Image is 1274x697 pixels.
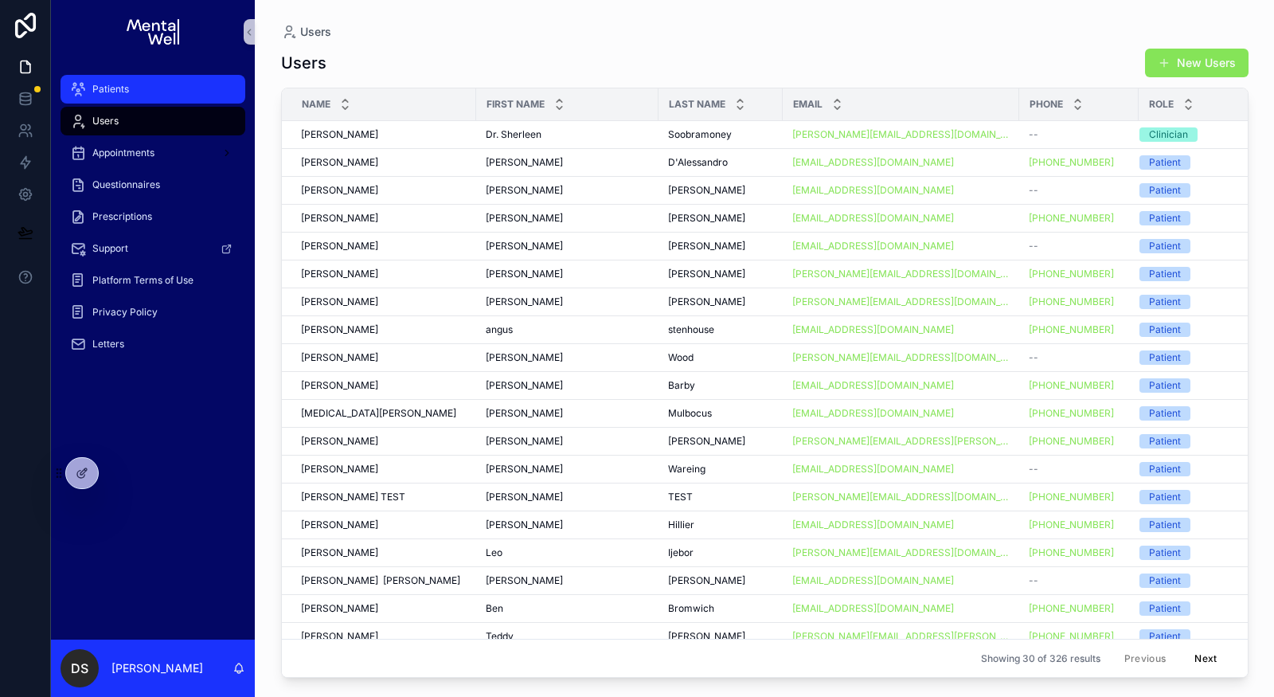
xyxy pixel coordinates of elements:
[1149,406,1181,421] div: Patient
[486,574,563,587] span: [PERSON_NAME]
[668,407,773,420] a: Mulbocus
[301,351,378,364] span: [PERSON_NAME]
[486,296,563,308] span: [PERSON_NAME]
[486,128,649,141] a: Dr. Sherleen
[1139,350,1266,365] a: Patient
[1029,184,1038,197] span: --
[92,306,158,319] span: Privacy Policy
[1149,183,1181,198] div: Patient
[1029,435,1129,448] a: [PHONE_NUMBER]
[1029,602,1114,615] a: [PHONE_NUMBER]
[792,435,1010,448] a: [PERSON_NAME][EMAIL_ADDRESS][PERSON_NAME][DOMAIN_NAME]
[486,351,649,364] a: [PERSON_NAME]
[301,407,456,420] span: [MEDICAL_DATA][PERSON_NAME]
[1139,239,1266,253] a: Patient
[301,212,378,225] span: [PERSON_NAME]
[486,491,649,503] a: [PERSON_NAME]
[668,546,694,559] span: Ijebor
[61,266,245,295] a: Platform Terms of Use
[1029,351,1129,364] a: --
[486,519,649,531] a: [PERSON_NAME]
[301,240,467,253] a: [PERSON_NAME]
[486,379,563,392] span: [PERSON_NAME]
[1029,491,1114,503] a: [PHONE_NUMBER]
[668,574,773,587] a: [PERSON_NAME]
[486,407,563,420] span: [PERSON_NAME]
[668,240,773,253] a: [PERSON_NAME]
[1139,295,1266,309] a: Patient
[1139,629,1266,644] a: Patient
[792,602,954,615] a: [EMAIL_ADDRESS][DOMAIN_NAME]
[792,128,1010,141] a: [PERSON_NAME][EMAIL_ADDRESS][DOMAIN_NAME]
[301,268,467,280] a: [PERSON_NAME]
[1029,407,1129,420] a: [PHONE_NUMBER]
[1029,212,1114,225] a: [PHONE_NUMBER]
[1029,351,1038,364] span: --
[301,519,467,531] a: [PERSON_NAME]
[486,630,514,643] span: Teddy
[1149,490,1181,504] div: Patient
[1139,378,1266,393] a: Patient
[1139,155,1266,170] a: Patient
[1139,518,1266,532] a: Patient
[1029,268,1129,280] a: [PHONE_NUMBER]
[301,212,467,225] a: [PERSON_NAME]
[486,602,649,615] a: Ben
[668,351,694,364] span: Wood
[301,435,378,448] span: [PERSON_NAME]
[792,546,1010,559] a: [PERSON_NAME][EMAIL_ADDRESS][DOMAIN_NAME]
[1149,239,1181,253] div: Patient
[668,184,773,197] a: [PERSON_NAME]
[792,379,1010,392] a: [EMAIL_ADDRESS][DOMAIN_NAME]
[92,274,193,287] span: Platform Terms of Use
[668,128,732,141] span: Soobramoney
[486,491,563,503] span: [PERSON_NAME]
[668,184,745,197] span: [PERSON_NAME]
[668,630,745,643] span: [PERSON_NAME]
[1029,296,1129,308] a: [PHONE_NUMBER]
[668,323,773,336] a: stenhouse
[486,546,502,559] span: Leo
[301,128,467,141] a: [PERSON_NAME]
[301,379,467,392] a: [PERSON_NAME]
[668,435,773,448] a: [PERSON_NAME]
[1139,601,1266,616] a: Patient
[301,296,467,308] a: [PERSON_NAME]
[668,156,773,169] a: D'Alessandro
[1149,323,1181,337] div: Patient
[792,156,954,169] a: [EMAIL_ADDRESS][DOMAIN_NAME]
[486,128,541,141] span: Dr. Sherleen
[301,602,378,615] span: [PERSON_NAME]
[668,128,773,141] a: Soobramoney
[668,519,694,531] span: Hillier
[486,268,563,280] span: [PERSON_NAME]
[1029,491,1129,503] a: [PHONE_NUMBER]
[486,630,649,643] a: Teddy
[792,407,1010,420] a: [EMAIL_ADDRESS][DOMAIN_NAME]
[301,184,467,197] a: [PERSON_NAME]
[61,202,245,231] a: Prescriptions
[1029,463,1038,476] span: --
[792,240,1010,253] a: [EMAIL_ADDRESS][DOMAIN_NAME]
[301,602,467,615] a: [PERSON_NAME]
[301,463,378,476] span: [PERSON_NAME]
[486,184,563,197] span: [PERSON_NAME]
[127,19,178,45] img: App logo
[51,64,255,379] div: scrollable content
[792,212,954,225] a: [EMAIL_ADDRESS][DOMAIN_NAME]
[668,546,773,559] a: Ijebor
[486,323,649,336] a: angus
[792,184,954,197] a: [EMAIL_ADDRESS][DOMAIN_NAME]
[1139,127,1266,142] a: Clinician
[1029,546,1129,559] a: [PHONE_NUMBER]
[792,379,954,392] a: [EMAIL_ADDRESS][DOMAIN_NAME]
[301,156,467,169] a: [PERSON_NAME]
[792,240,954,253] a: [EMAIL_ADDRESS][DOMAIN_NAME]
[486,379,649,392] a: [PERSON_NAME]
[1029,156,1114,169] a: [PHONE_NUMBER]
[486,546,649,559] a: Leo
[1149,434,1181,448] div: Patient
[486,463,563,476] span: [PERSON_NAME]
[301,546,467,559] a: [PERSON_NAME]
